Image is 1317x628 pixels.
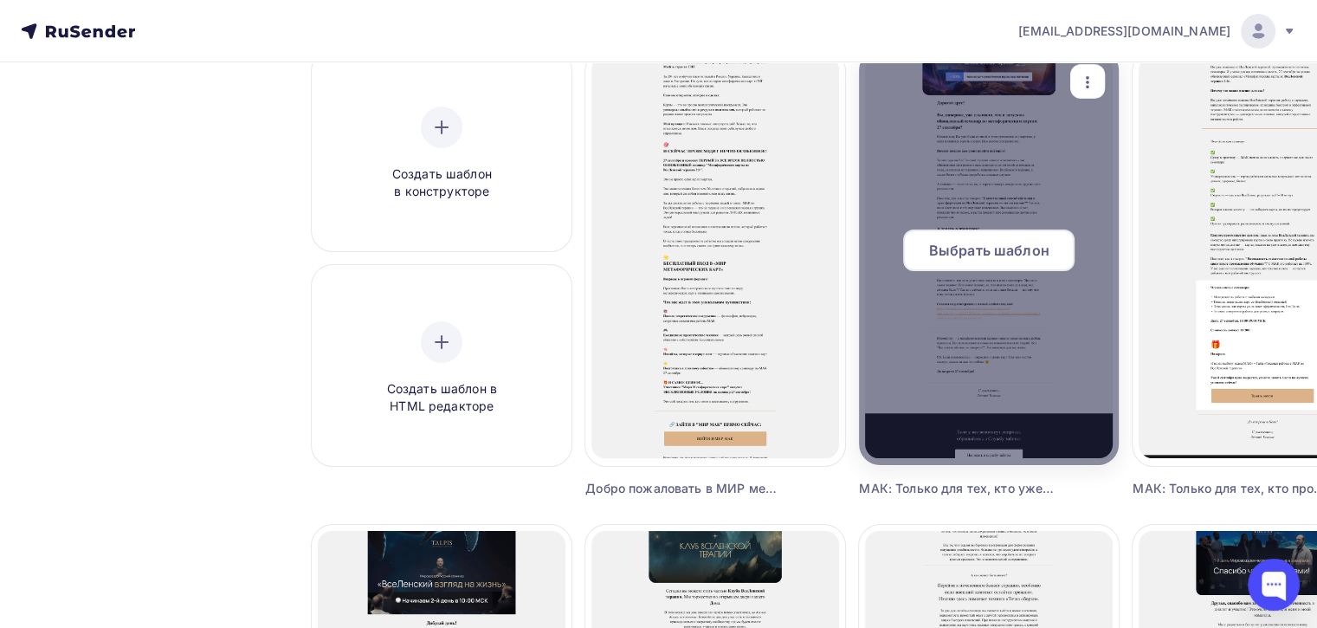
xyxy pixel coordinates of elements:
a: [EMAIL_ADDRESS][DOMAIN_NAME] [1018,14,1296,49]
span: Создать шаблон в HTML редакторе [359,380,524,416]
span: Выбрать шаблон [929,240,1049,261]
span: [EMAIL_ADDRESS][DOMAIN_NAME] [1018,23,1230,40]
span: Создать шаблон в конструкторе [359,165,524,201]
div: МАК: Только для тех, кто уже был на МАК: особые условия на обновленный семинар [859,480,1054,497]
div: Добро пожаловать в МИР метафорических карт! [585,480,780,497]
